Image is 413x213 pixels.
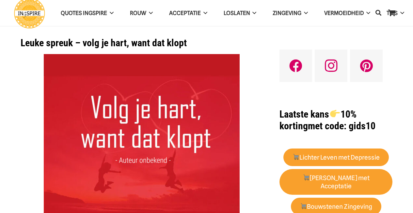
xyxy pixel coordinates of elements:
a: 🛒[PERSON_NAME] met Acceptatie [279,169,392,195]
span: QUOTES INGSPIRE [61,10,107,16]
img: 🛒 [293,154,299,160]
h1: met code: gids10 [279,108,392,132]
a: Instagram [315,50,347,82]
a: Pinterest [350,50,383,82]
img: 🛒 [303,174,309,180]
a: Facebook [279,50,312,82]
img: 🛒 [300,203,307,209]
img: 👉 [330,109,340,119]
span: ROUW Menu [146,5,153,21]
a: QUOTES INGSPIREQUOTES INGSPIRE Menu [53,5,122,21]
strong: Laatste kans 10% korting [279,108,356,132]
span: Zingeving Menu [301,5,308,21]
span: ROUW [130,10,146,16]
strong: Lichter Leven met Depressie [293,154,380,161]
span: TIPS Menu [398,5,404,21]
h1: Leuke spreuk – volg je hart, want dat klopt [21,37,263,49]
a: LoslatenLoslaten Menu [215,5,265,21]
span: Zingeving [273,10,301,16]
a: 🛒Lichter Leven met Depressie [283,149,389,166]
span: TIPS [387,10,398,16]
a: AcceptatieAcceptatie Menu [161,5,215,21]
span: Acceptatie Menu [201,5,207,21]
span: Acceptatie [169,10,201,16]
a: ZingevingZingeving Menu [264,5,316,21]
strong: Bouwstenen Zingeving [300,203,373,210]
strong: [PERSON_NAME] met Acceptatie [303,174,370,190]
span: QUOTES INGSPIRE Menu [107,5,114,21]
a: ROUWROUW Menu [122,5,161,21]
a: TIPSTIPS Menu [378,5,412,21]
a: Zoeken [372,5,385,21]
span: Loslaten [224,10,250,16]
span: VERMOEIDHEID [324,10,364,16]
a: VERMOEIDHEIDVERMOEIDHEID Menu [316,5,378,21]
span: Loslaten Menu [250,5,257,21]
span: VERMOEIDHEID Menu [364,5,370,21]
